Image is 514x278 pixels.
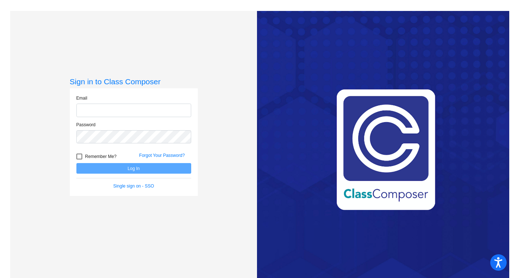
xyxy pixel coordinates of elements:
button: Log In [76,163,191,174]
a: Forgot Your Password? [139,153,185,158]
label: Password [76,121,96,128]
label: Email [76,95,87,101]
span: Remember Me? [85,152,117,161]
h3: Sign in to Class Composer [70,77,198,86]
a: Single sign on - SSO [113,184,154,189]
